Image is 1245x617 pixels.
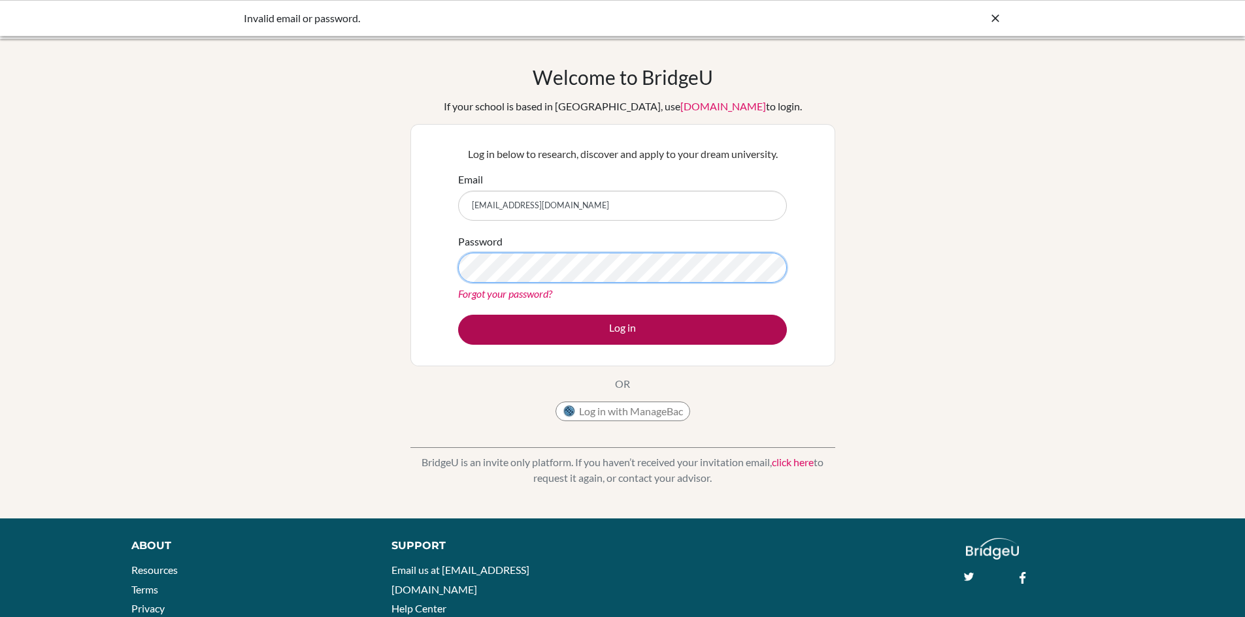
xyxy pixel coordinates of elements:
label: Password [458,234,503,249]
a: Resources [131,563,178,576]
p: OR [615,376,630,392]
p: Log in below to research, discover and apply to your dream university. [458,146,787,162]
div: About [131,538,362,554]
div: If your school is based in [GEOGRAPHIC_DATA], use to login. [444,99,802,114]
div: Invalid email or password. [244,10,806,26]
a: [DOMAIN_NAME] [680,100,766,112]
p: BridgeU is an invite only platform. If you haven’t received your invitation email, to request it ... [410,454,835,486]
button: Log in with ManageBac [556,402,690,421]
a: Privacy [131,602,165,614]
a: Forgot your password? [458,287,552,300]
a: click here [772,456,814,468]
a: Terms [131,583,158,595]
button: Log in [458,315,787,345]
div: Support [391,538,607,554]
img: logo_white@2x-f4f0deed5e89b7ecb1c2cc34c3e3d731f90f0f143d5ea2071677605dd97b5244.png [966,538,1019,560]
label: Email [458,172,483,187]
a: Help Center [391,602,446,614]
a: Email us at [EMAIL_ADDRESS][DOMAIN_NAME] [391,563,529,595]
h1: Welcome to BridgeU [533,65,713,89]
